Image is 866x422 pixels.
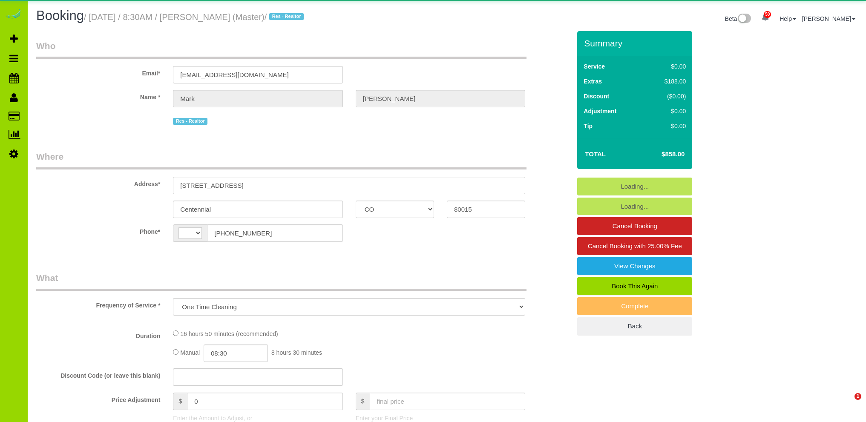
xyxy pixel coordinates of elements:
[584,107,616,115] label: Adjustment
[647,122,686,130] div: $0.00
[837,393,857,413] iframe: Intercom live chat
[84,12,306,22] small: / [DATE] / 8:30AM / [PERSON_NAME] (Master)
[725,15,751,22] a: Beta
[173,393,187,410] span: $
[36,8,84,23] span: Booking
[584,38,688,48] h3: Summary
[577,217,692,235] a: Cancel Booking
[577,237,692,255] a: Cancel Booking with 25.00% Fee
[180,349,200,356] span: Manual
[30,224,167,236] label: Phone*
[356,393,370,410] span: $
[447,201,525,218] input: Zip Code*
[30,66,167,78] label: Email*
[356,90,525,107] input: Last Name*
[764,11,771,18] span: 50
[577,257,692,275] a: View Changes
[173,66,342,83] input: Email*
[647,92,686,100] div: ($0.00)
[577,317,692,335] a: Back
[173,201,342,218] input: City*
[780,15,796,22] a: Help
[30,329,167,340] label: Duration
[173,118,207,125] span: Res - Realtor
[588,242,682,250] span: Cancel Booking with 25.00% Fee
[647,107,686,115] div: $0.00
[577,277,692,295] a: Book This Again
[271,349,322,356] span: 8 hours 30 minutes
[737,14,751,25] img: New interface
[265,12,306,22] span: /
[584,62,605,71] label: Service
[36,272,527,291] legend: What
[5,9,22,20] img: Automaid Logo
[30,298,167,310] label: Frequency of Service *
[854,393,861,400] span: 1
[180,330,278,337] span: 16 hours 50 minutes (recommended)
[30,393,167,404] label: Price Adjustment
[269,13,304,20] span: Res - Realtor
[584,122,593,130] label: Tip
[30,90,167,101] label: Name *
[30,177,167,188] label: Address*
[30,368,167,380] label: Discount Code (or leave this blank)
[207,224,342,242] input: Phone*
[370,393,526,410] input: final price
[584,77,602,86] label: Extras
[802,15,855,22] a: [PERSON_NAME]
[36,40,527,59] legend: Who
[757,9,774,27] a: 50
[585,150,606,158] strong: Total
[647,77,686,86] div: $188.00
[636,151,685,158] h4: $858.00
[647,62,686,71] div: $0.00
[584,92,609,100] label: Discount
[36,150,527,169] legend: Where
[173,90,342,107] input: First Name*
